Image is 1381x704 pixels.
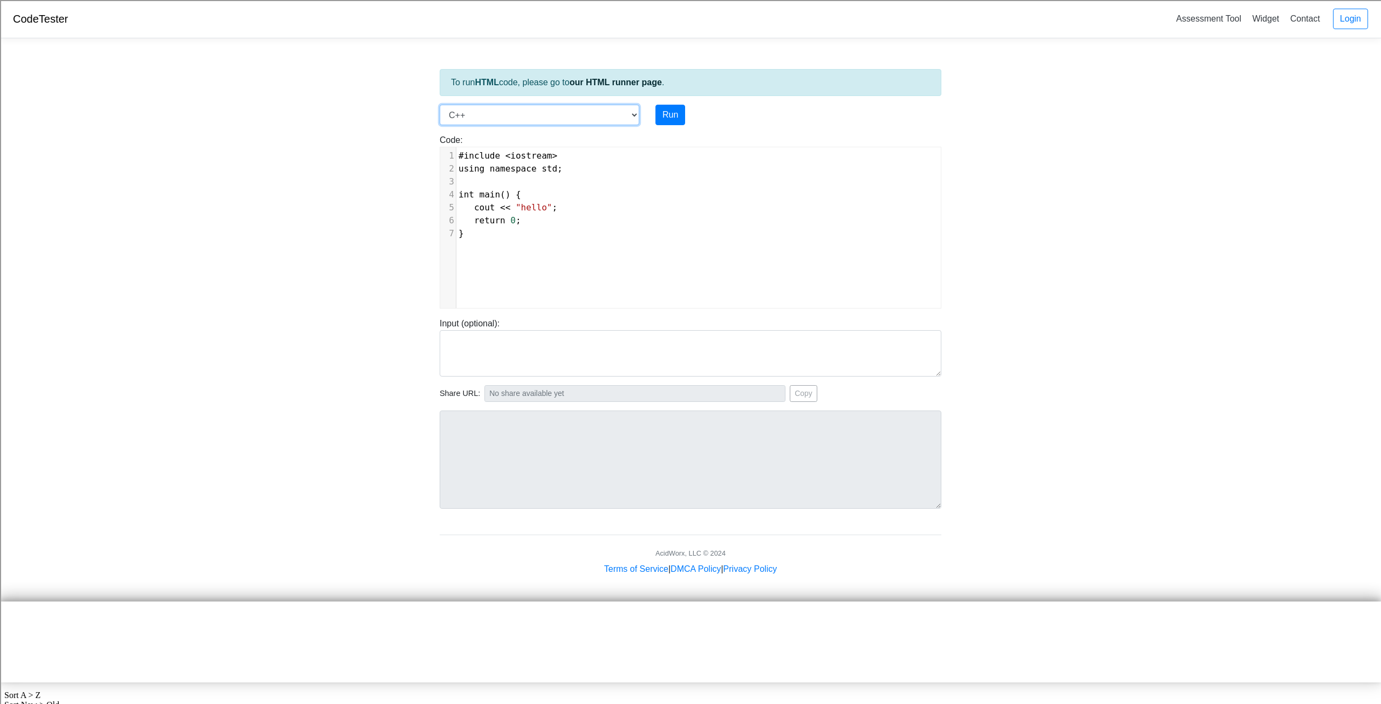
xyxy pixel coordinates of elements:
div: Sort A > Z [4,4,1377,14]
span: < [505,151,511,161]
div: 1 [440,149,456,162]
div: 7 [440,227,456,240]
span: () { [459,189,521,200]
span: 0 [510,215,516,225]
div: 3 [440,175,456,188]
span: namespace [490,163,537,174]
div: Move To ... [4,24,1377,33]
div: Code: [432,134,949,309]
div: Move To ... [4,72,1377,82]
span: #include [459,151,500,161]
div: Sign out [4,53,1377,63]
span: > [552,151,557,161]
span: ; [459,163,563,174]
span: } [459,228,464,238]
span: ; [459,202,557,213]
span: cout [474,202,495,213]
span: int [459,189,474,200]
div: Rename [4,63,1377,72]
div: 6 [440,214,456,227]
span: iostream [510,151,552,161]
span: using [459,163,484,174]
div: 5 [440,201,456,214]
div: Sort New > Old [4,14,1377,24]
span: ; [459,215,521,225]
span: << [500,202,510,213]
span: main [480,189,501,200]
span: "hello" [516,202,552,213]
div: 4 [440,188,456,201]
span: std [542,163,557,174]
div: Options [4,43,1377,53]
span: return [474,215,505,225]
div: 2 [440,162,456,175]
div: Delete [4,33,1377,43]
